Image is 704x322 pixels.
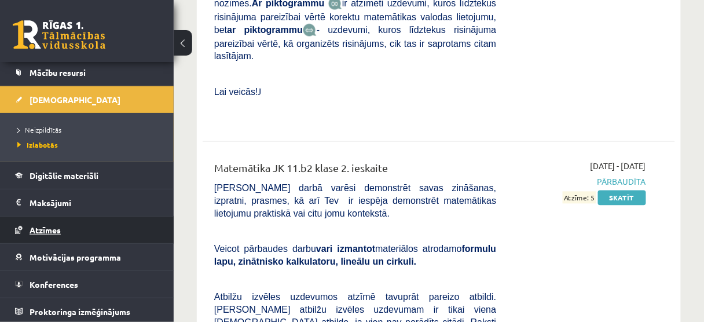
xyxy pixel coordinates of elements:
[214,244,496,267] span: Veicot pārbaudes darbu materiālos atrodamo
[30,170,98,181] span: Digitālie materiāli
[514,176,646,188] span: Pārbaudīta
[17,140,58,149] span: Izlabotās
[15,217,159,243] a: Atzīmes
[598,191,646,206] a: Skatīt
[15,162,159,189] a: Digitālie materiāli
[15,86,159,113] a: [DEMOGRAPHIC_DATA]
[316,244,375,254] b: vari izmantot
[30,252,121,262] span: Motivācijas programma
[227,25,303,35] b: ar piktogrammu
[30,94,120,105] span: [DEMOGRAPHIC_DATA]
[214,184,496,219] span: [PERSON_NAME] darbā varēsi demonstrēt savas zināšanas, izpratni, prasmes, kā arī Tev ir iespēja d...
[15,59,159,86] a: Mācību resursi
[30,189,159,216] legend: Maksājumi
[30,279,78,290] span: Konferences
[591,160,646,173] span: [DATE] - [DATE]
[13,20,105,49] a: Rīgas 1. Tālmācības vidusskola
[214,87,258,97] span: Lai veicās!
[214,160,496,182] div: Matemātika JK 11.b2 klase 2. ieskaite
[15,244,159,270] a: Motivācijas programma
[563,192,596,204] span: Atzīme: 5
[30,67,86,78] span: Mācību resursi
[214,244,496,267] b: formulu lapu, zinātnisko kalkulatoru, lineālu un cirkuli.
[17,125,162,135] a: Neizpildītās
[258,87,262,97] span: J
[17,125,61,134] span: Neizpildītās
[17,140,162,150] a: Izlabotās
[303,24,317,37] img: wKvN42sLe3LLwAAAABJRU5ErkJggg==
[15,271,159,298] a: Konferences
[214,25,496,61] span: - uzdevumi, kuros līdztekus risinājuma pareizībai vērtē, kā organizēts risinājums, cik tas ir sap...
[15,189,159,216] a: Maksājumi
[30,225,61,235] span: Atzīmes
[30,306,130,317] span: Proktoringa izmēģinājums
